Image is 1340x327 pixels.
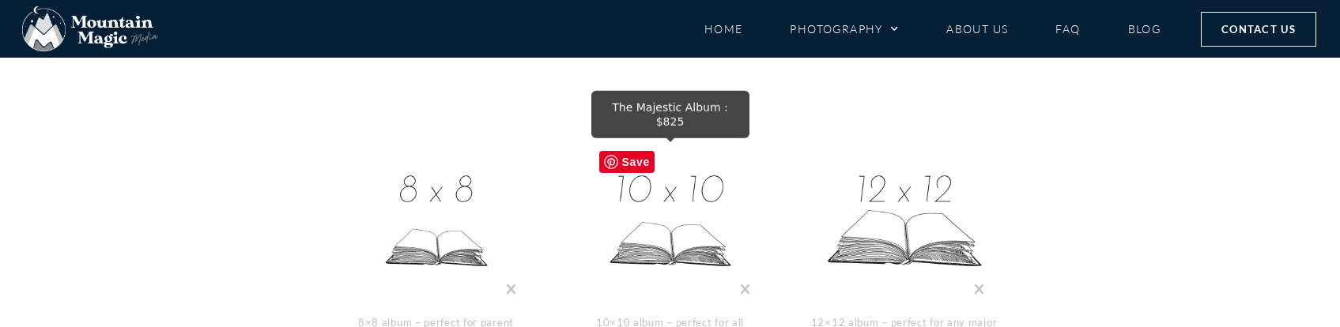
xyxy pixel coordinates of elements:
[704,15,1161,43] nav: Menu
[946,15,1008,43] a: About Us
[790,15,899,43] a: Photography
[599,151,655,173] span: Save
[1221,21,1296,38] span: Contact Us
[22,6,158,52] img: Mountain Magic Media photography logo Crested Butte Photographer
[1055,15,1080,43] a: FAQ
[1201,12,1316,47] a: Contact Us
[1128,15,1161,43] a: Blog
[704,15,743,43] a: Home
